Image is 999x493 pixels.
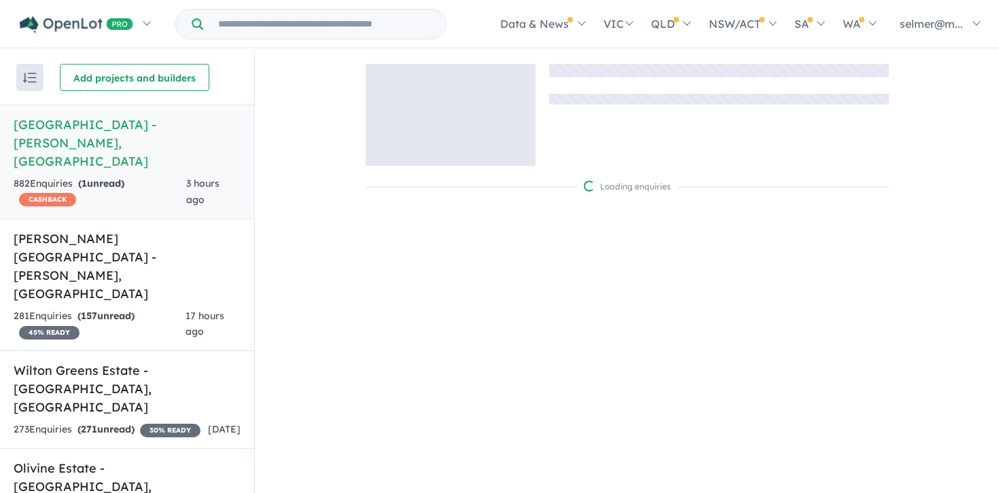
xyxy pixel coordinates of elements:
[19,193,76,206] span: CASHBACK
[81,310,97,322] span: 157
[186,310,224,338] span: 17 hours ago
[900,17,963,31] span: selmer@m...
[78,177,124,189] strong: ( unread)
[14,230,241,303] h5: [PERSON_NAME][GEOGRAPHIC_DATA] - [PERSON_NAME] , [GEOGRAPHIC_DATA]
[60,64,209,91] button: Add projects and builders
[14,176,186,208] div: 882 Enquir ies
[77,310,135,322] strong: ( unread)
[186,177,220,206] span: 3 hours ago
[140,424,200,437] span: 30 % READY
[82,177,87,189] span: 1
[77,423,135,435] strong: ( unread)
[206,10,443,39] input: Try estate name, suburb, builder or developer
[14,115,241,170] h5: [GEOGRAPHIC_DATA] - [PERSON_NAME] , [GEOGRAPHIC_DATA]
[81,423,97,435] span: 271
[584,180,671,194] div: Loading enquiries
[14,308,186,341] div: 281 Enquir ies
[23,73,37,83] img: sort.svg
[14,361,241,416] h5: Wilton Greens Estate - [GEOGRAPHIC_DATA] , [GEOGRAPHIC_DATA]
[20,16,133,33] img: Openlot PRO Logo White
[14,422,200,438] div: 273 Enquir ies
[208,423,241,435] span: [DATE]
[19,326,80,340] span: 45 % READY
